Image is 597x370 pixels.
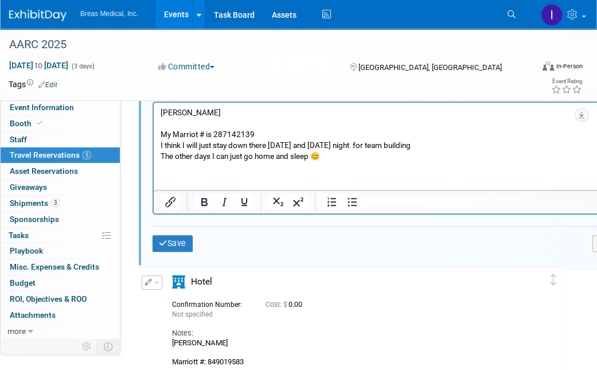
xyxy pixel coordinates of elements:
[5,34,525,55] div: AARC 2025
[191,276,212,287] span: Hotel
[77,339,97,354] td: Personalize Event Tab Strip
[83,151,91,159] span: 5
[172,297,248,309] div: Confirmation Number:
[10,135,27,144] span: Staff
[1,324,120,339] a: more
[9,10,67,21] img: ExhibitDay
[172,275,185,289] i: Hotel
[342,194,362,210] button: Bullet list
[543,61,554,71] img: Format-Inperson.png
[1,180,120,195] a: Giveaways
[1,100,120,115] a: Event Information
[161,194,180,210] button: Insert/edit link
[1,291,120,307] a: ROI, Objectives & ROO
[322,194,342,210] button: Numbered list
[97,339,120,354] td: Toggle Event Tabs
[266,301,288,309] span: Cost: $
[9,60,69,71] span: [DATE] [DATE]
[10,182,47,192] span: Giveaways
[541,4,563,26] img: Inga Dolezar
[268,194,288,210] button: Subscript
[194,194,214,210] button: Bold
[1,147,120,163] a: Travel Reservations5
[1,259,120,275] a: Misc. Expenses & Credits
[1,196,120,211] a: Shipments3
[551,274,556,286] i: Click and drag to move item
[172,328,529,338] div: Notes:
[10,198,60,208] span: Shipments
[494,60,583,77] div: Event Format
[9,79,57,90] td: Tags
[1,307,120,323] a: Attachments
[214,194,234,210] button: Italic
[172,310,213,318] span: Not specified
[80,10,138,18] span: Breas Medical, Inc.
[10,294,87,303] span: ROI, Objectives & ROO
[10,246,43,255] span: Playbook
[235,194,254,210] button: Underline
[10,262,99,271] span: Misc. Expenses & Credits
[154,61,219,72] button: Committed
[37,120,42,126] i: Booth reservation complete
[10,119,45,128] span: Booth
[33,61,44,70] span: to
[1,243,120,259] a: Playbook
[1,163,120,179] a: Asset Reservations
[10,278,36,287] span: Budget
[38,81,57,89] a: Edit
[358,63,502,72] span: [GEOGRAPHIC_DATA], [GEOGRAPHIC_DATA]
[10,310,56,320] span: Attachments
[1,132,120,147] a: Staff
[551,79,582,84] div: Event Rating
[10,150,91,159] span: Travel Reservations
[1,228,120,243] a: Tasks
[10,103,74,112] span: Event Information
[288,194,308,210] button: Superscript
[1,116,120,131] a: Booth
[71,63,95,70] span: (3 days)
[1,275,120,291] a: Budget
[9,231,29,240] span: Tasks
[10,166,78,176] span: Asset Reservations
[266,301,307,309] span: 0.00
[153,235,193,252] button: Save
[7,326,26,336] span: more
[1,212,120,227] a: Sponsorships
[51,198,60,207] span: 3
[10,215,59,224] span: Sponsorships
[556,62,583,71] div: In-Person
